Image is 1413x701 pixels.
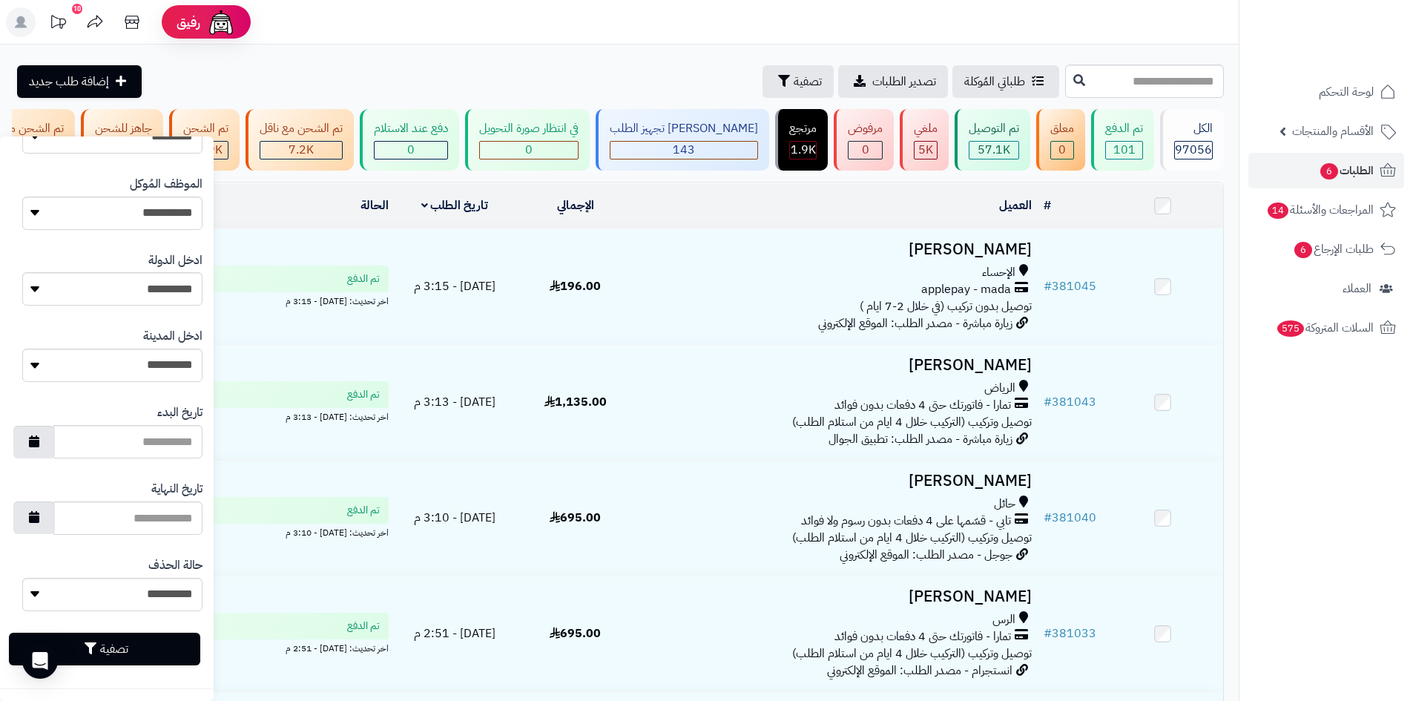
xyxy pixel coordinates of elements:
[790,142,816,159] div: 1854
[407,141,415,159] span: 0
[792,413,1032,431] span: توصيل وتركيب (التركيب خلال 4 ايام من استلام الطلب)
[915,142,937,159] div: 5005
[72,4,82,14] div: 10
[374,120,448,137] div: دفع عند الاستلام
[1113,141,1136,159] span: 101
[166,109,243,171] a: تم الشحن 24.9K
[260,120,343,137] div: تم الشحن مع ناقل
[1292,121,1374,142] span: الأقسام والمنتجات
[479,120,579,137] div: في انتظار صورة التحويل
[921,281,1011,298] span: applepay - mada
[95,120,152,137] div: جاهز للشحن
[1088,109,1157,171] a: تم الدفع 101
[1033,109,1088,171] a: معلق 0
[849,142,882,159] div: 0
[347,503,380,518] span: تم الدفع
[969,142,1018,159] div: 57127
[375,142,447,159] div: 0
[794,73,822,90] span: تصفية
[1294,242,1312,258] span: 6
[827,662,1012,679] span: انستجرام - مصدر الطلب: الموقع الإلكتروني
[347,619,380,633] span: تم الدفع
[157,404,202,421] label: تاريخ البدء
[39,7,76,41] a: تحديثات المنصة
[982,264,1015,281] span: الإحساء
[848,120,883,137] div: مرفوض
[914,120,938,137] div: ملغي
[840,546,1012,564] span: جوجل - مصدر الطلب: الموقع الإلكتروني
[462,109,593,171] a: في انتظار صورة التحويل 0
[918,141,933,159] span: 5K
[791,141,816,159] span: 1.9K
[978,141,1010,159] span: 57.1K
[994,496,1015,513] span: حائل
[1044,197,1051,214] a: #
[29,73,109,90] span: إضافة طلب جديد
[414,393,495,411] span: [DATE] - 3:13 م
[1248,231,1404,267] a: طلبات الإرجاع6
[206,7,236,37] img: ai-face.png
[1106,142,1142,159] div: 101
[834,397,1011,414] span: تمارا - فاتورتك حتى 4 دفعات بدون فوائد
[1044,277,1096,295] a: #381045
[347,387,380,402] span: تم الدفع
[1248,271,1404,306] a: العملاء
[1050,120,1074,137] div: معلق
[1044,509,1052,527] span: #
[1044,393,1096,411] a: #381043
[1044,277,1052,295] span: #
[1175,141,1212,159] span: 97056
[772,109,831,171] a: مرتجع 1.9K
[347,271,380,286] span: تم الدفع
[550,277,601,295] span: 196.00
[838,65,948,98] a: تصدير الطلبات
[792,529,1032,547] span: توصيل وتركيب (التركيب خلال 4 ايام من استلام الطلب)
[801,513,1011,530] span: تابي - قسّمها على 4 دفعات بدون رسوم ولا فوائد
[260,142,342,159] div: 7222
[243,109,357,171] a: تم الشحن مع ناقل 7.2K
[834,628,1011,645] span: تمارا - فاتورتك حتى 4 دفعات بدون فوائد
[1058,141,1066,159] span: 0
[78,109,166,171] a: جاهز للشحن 2
[860,297,1032,315] span: توصيل بدون تركيب (في خلال 2-7 ايام )
[829,430,1012,448] span: زيارة مباشرة - مصدر الطلب: تطبيق الجوال
[1248,310,1404,346] a: السلات المتروكة575
[763,65,834,98] button: تصفية
[17,65,142,98] a: إضافة طلب جديد
[1044,625,1096,642] a: #381033
[1343,278,1371,299] span: العملاء
[952,65,1059,98] a: طلباتي المُوكلة
[1051,142,1073,159] div: 0
[550,509,601,527] span: 695.00
[1276,317,1374,338] span: السلات المتروكة
[1044,625,1052,642] span: #
[289,141,314,159] span: 7.2K
[984,380,1015,397] span: الرياض
[357,109,462,171] a: دفع عند الاستلام 0
[183,120,228,137] div: تم الشحن
[952,109,1033,171] a: تم التوصيل 57.1K
[480,142,578,159] div: 0
[143,328,202,345] label: ادخل المدينة
[1293,239,1374,260] span: طلبات الإرجاع
[642,588,1032,605] h3: [PERSON_NAME]
[544,393,607,411] span: 1,135.00
[1105,120,1143,137] div: تم الدفع
[831,109,897,171] a: مرفوض 0
[1044,393,1052,411] span: #
[148,557,202,574] label: حالة الحذف
[642,241,1032,258] h3: [PERSON_NAME]
[1268,203,1288,219] span: 14
[897,109,952,171] a: ملغي 5K
[1174,120,1213,137] div: الكل
[593,109,772,171] a: [PERSON_NAME] تجهيز الطلب 143
[9,633,200,665] button: تصفية
[151,481,202,498] label: تاريخ النهاية
[414,509,495,527] span: [DATE] - 3:10 م
[1319,160,1374,181] span: الطلبات
[792,645,1032,662] span: توصيل وتركيب (التركيب خلال 4 ايام من استلام الطلب)
[999,197,1032,214] a: العميل
[1044,509,1096,527] a: #381040
[1266,200,1374,220] span: المراجعات والأسئلة
[969,120,1019,137] div: تم التوصيل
